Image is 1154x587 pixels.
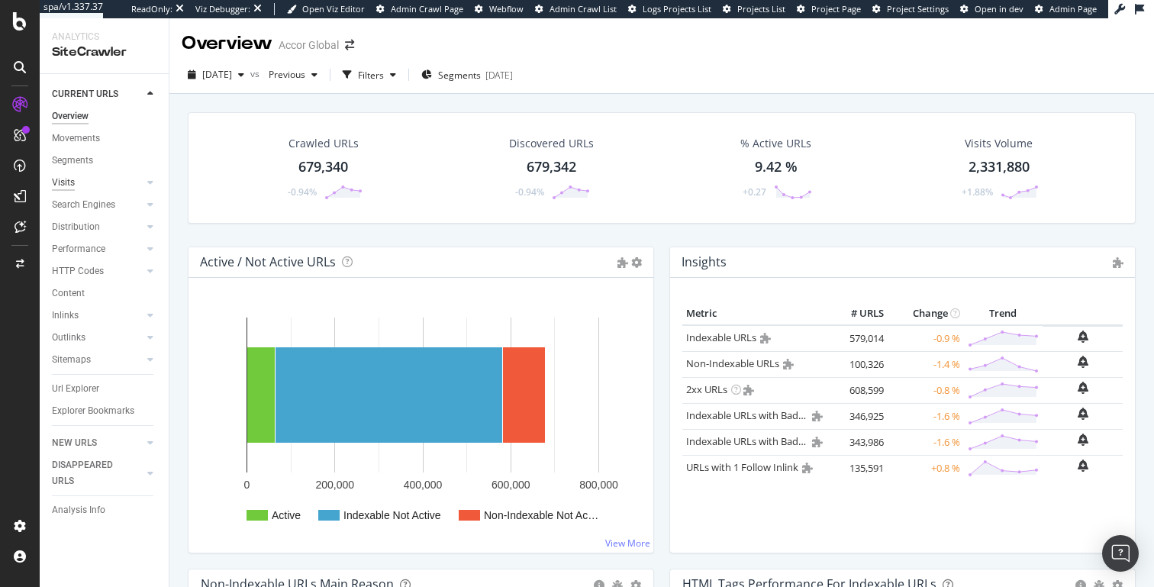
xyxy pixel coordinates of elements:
div: Viz Debugger: [195,3,250,15]
a: Indexable URLs with Bad Description [686,434,853,448]
i: Admin [760,333,771,343]
div: Inlinks [52,308,79,324]
text: Indexable Not Active [343,509,441,521]
i: Admin [1113,257,1123,268]
div: -0.94% [288,185,317,198]
div: Content [52,285,85,302]
i: Admin [812,437,823,447]
td: -1.4 % [888,351,964,377]
div: -0.94% [515,185,544,198]
div: 2,331,880 [969,157,1030,177]
div: Overview [182,31,272,56]
td: -0.8 % [888,377,964,403]
span: vs [250,67,263,80]
div: Analytics [52,31,156,44]
a: Open Viz Editor [287,3,365,15]
a: Movements [52,131,158,147]
text: 800,000 [579,479,618,491]
div: 9.42 % [755,157,798,177]
div: Search Engines [52,197,115,213]
a: DISAPPEARED URLS [52,457,143,489]
div: Discovered URLs [509,136,594,151]
span: Admin Crawl List [550,3,617,15]
div: Outlinks [52,330,85,346]
div: Explorer Bookmarks [52,403,134,419]
div: arrow-right-arrow-left [345,40,354,50]
span: Project Settings [887,3,949,15]
td: -1.6 % [888,429,964,455]
button: Previous [263,63,324,87]
div: Visits [52,175,75,191]
td: 343,986 [827,429,888,455]
a: Segments [52,153,158,169]
a: Indexable URLs [686,331,756,344]
span: Previous [263,68,305,81]
div: Crawled URLs [288,136,359,151]
td: 608,599 [827,377,888,403]
div: SiteCrawler [52,44,156,61]
a: Indexable URLs with Bad H1 [686,408,814,422]
span: Project Page [811,3,861,15]
div: +0.27 [743,185,766,198]
a: Inlinks [52,308,143,324]
div: Sitemaps [52,352,91,368]
div: bell-plus [1078,356,1088,368]
div: % Active URLs [740,136,811,151]
span: 2025 Sep. 17th [202,68,232,81]
div: Performance [52,241,105,257]
div: bell-plus [1078,460,1088,472]
svg: A chart. [201,302,641,540]
div: Visits Volume [965,136,1033,151]
div: bell-plus [1078,331,1088,343]
a: 2xx URLs [686,382,727,396]
div: NEW URLS [52,435,97,451]
div: Segments [52,153,93,169]
span: Segments [438,69,481,82]
span: Webflow [489,3,524,15]
div: 679,342 [527,157,576,177]
i: Admin [802,463,813,473]
text: Active [272,509,301,521]
div: Accor Global [279,37,339,53]
a: Logs Projects List [628,3,711,15]
a: Explorer Bookmarks [52,403,158,419]
a: Project Page [797,3,861,15]
a: Projects List [723,3,785,15]
span: Admin Crawl Page [391,3,463,15]
div: ReadOnly: [131,3,172,15]
a: Overview [52,108,158,124]
td: -0.9 % [888,325,964,352]
a: Analysis Info [52,502,158,518]
td: 579,014 [827,325,888,352]
i: Admin [617,257,628,268]
span: Logs Projects List [643,3,711,15]
button: [DATE] [182,63,250,87]
text: 400,000 [404,479,443,491]
span: Open Viz Editor [302,3,365,15]
a: Distribution [52,219,143,235]
button: Segments[DATE] [415,63,519,87]
a: Url Explorer [52,381,158,397]
th: Change [888,302,964,325]
td: 100,326 [827,351,888,377]
td: +0.8 % [888,455,964,481]
text: 200,000 [315,479,354,491]
h4: Active / Not Active URLs [200,252,336,273]
span: Admin Page [1049,3,1097,15]
a: Sitemaps [52,352,143,368]
div: bell-plus [1078,382,1088,394]
a: NEW URLS [52,435,143,451]
div: Url Explorer [52,381,99,397]
td: -1.6 % [888,403,964,429]
div: DISAPPEARED URLS [52,457,129,489]
h4: Insights [682,252,727,273]
div: HTTP Codes [52,263,104,279]
a: Search Engines [52,197,143,213]
div: [DATE] [485,69,513,82]
div: +1.88% [962,185,993,198]
a: Content [52,285,158,302]
a: Admin Page [1035,3,1097,15]
th: Metric [682,302,827,325]
a: View More [605,537,650,550]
